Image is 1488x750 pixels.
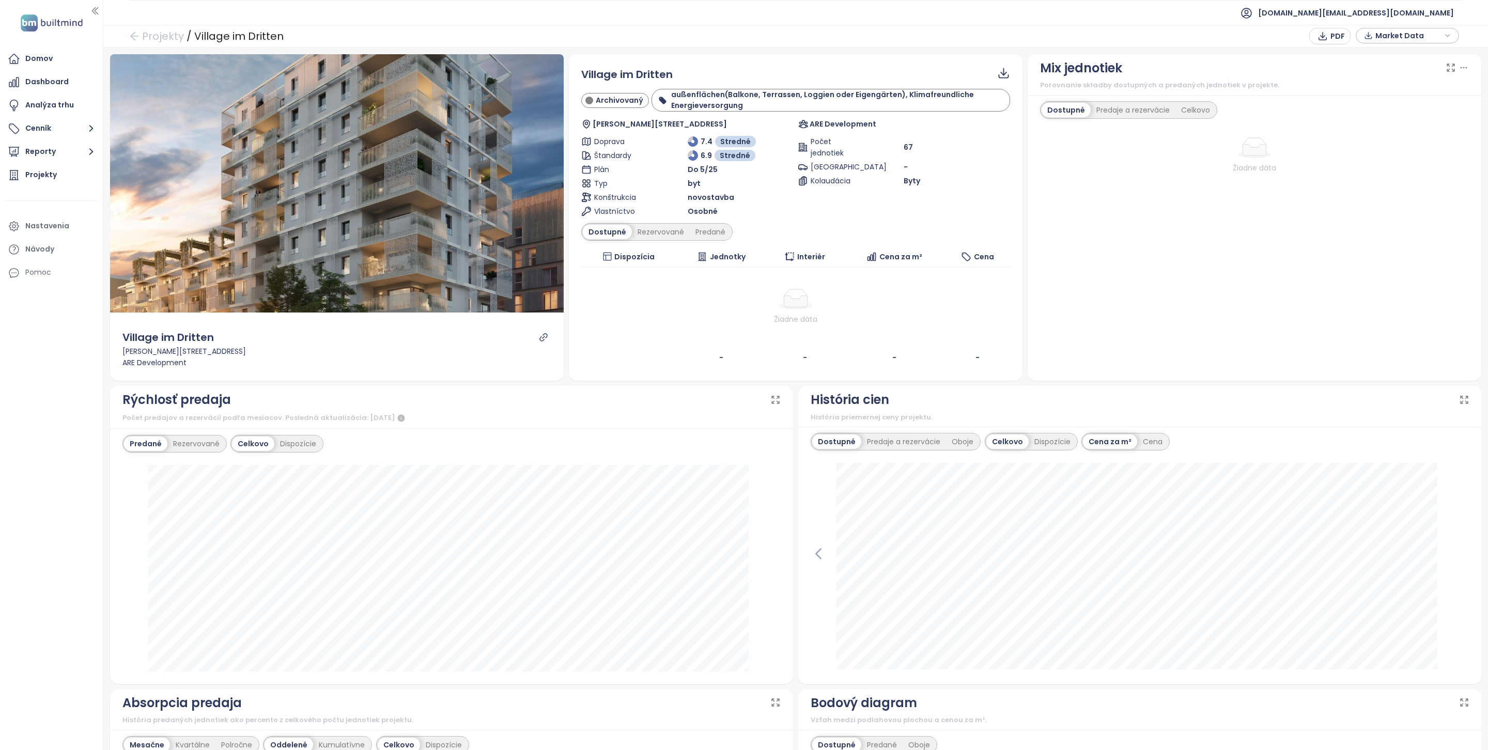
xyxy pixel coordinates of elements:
[811,390,889,410] div: História cien
[810,118,876,130] span: ARE Development
[812,434,861,449] div: Dostupné
[1040,80,1469,90] div: Porovnanie skladby dostupných a predaných jednotiek v projekte.
[5,239,98,260] a: Návody
[904,142,913,153] span: 67
[811,412,1469,423] div: História priemernej ceny projektu.
[594,164,647,175] span: Plán
[1040,58,1122,78] div: Mix jednotiek
[594,136,647,147] span: Doprava
[5,262,98,283] div: Pomoc
[861,434,946,449] div: Predaje a rezervácie
[596,95,643,106] span: Archivovaný
[585,314,1006,325] div: Žiadne dáta
[811,136,864,159] span: Počet jednotiek
[1375,28,1442,43] span: Market Data
[986,434,1029,449] div: Celkovo
[1040,162,1469,174] div: Žiadne dáta
[25,243,54,256] div: Návody
[594,178,647,189] span: Typ
[129,31,139,41] span: arrow-left
[701,136,712,147] span: 7.4
[946,434,979,449] div: Oboje
[583,225,632,239] div: Dostupné
[811,693,917,713] div: Bodový diagram
[1361,28,1453,43] div: button
[1042,103,1091,117] div: Dostupné
[688,178,701,189] span: byt
[892,352,896,363] b: -
[719,352,723,363] b: -
[167,436,225,451] div: Rezervované
[25,168,57,181] div: Projekty
[688,206,718,217] span: Osobné
[5,49,98,69] a: Domov
[632,225,690,239] div: Rezervované
[187,27,192,45] div: /
[122,715,781,725] div: História predaných jednotiek ako percento z celkového počtu jednotiek projektu.
[594,206,647,217] span: Vlastníctvo
[129,27,184,45] a: arrow-left Projekty
[25,266,51,279] div: Pomoc
[25,99,74,112] div: Analýza trhu
[539,333,548,342] a: link
[797,251,825,262] span: Interiér
[1091,103,1175,117] div: Predaje a rezervácie
[710,251,746,262] span: Jednotky
[803,352,807,363] b: -
[811,715,1469,725] div: Vzťah medzi podlahovou plochou a cenou za m².
[1083,434,1137,449] div: Cena za m²
[122,330,214,346] div: Village im Dritten
[122,390,231,410] div: Rýchlosť predaja
[122,412,781,425] div: Počet predajov a rezervácií podľa mesiacov. Posledná aktualizácia: [DATE]
[124,436,167,451] div: Predané
[594,192,647,203] span: Konštrukcia
[701,150,712,161] span: 6.9
[720,150,750,161] span: Stredné
[18,12,86,34] img: logo
[974,251,994,262] span: Cena
[671,89,974,111] b: außenflächen(Balkone, Terrassen, Loggien oder Eigengärten), Klimafreundliche Energieversorgung
[25,220,69,232] div: Nastavenia
[690,225,731,239] div: Predané
[5,142,98,162] button: Reporty
[975,352,980,363] b: -
[811,175,864,186] span: Kolaudácia
[5,216,98,237] a: Nastavenia
[614,251,655,262] span: Dispozícia
[5,118,98,139] button: Cenník
[5,95,98,116] a: Analýza trhu
[122,693,242,713] div: Absorpcia predaja
[581,67,673,82] span: Village im Dritten
[1137,434,1168,449] div: Cena
[1029,434,1076,449] div: Dispozície
[593,118,727,130] span: [PERSON_NAME][STREET_ADDRESS]
[688,164,718,175] span: Do 5/25
[194,27,284,45] div: Village im Dritten
[122,346,551,357] div: [PERSON_NAME][STREET_ADDRESS]
[594,150,647,161] span: Štandardy
[5,165,98,185] a: Projekty
[25,52,53,65] div: Domov
[25,75,69,88] div: Dashboard
[5,72,98,92] a: Dashboard
[811,161,864,173] span: [GEOGRAPHIC_DATA]
[879,251,922,262] span: Cena za m²
[904,175,920,186] span: Byty
[122,357,551,368] div: ARE Development
[688,192,734,203] span: novostavba
[274,436,322,451] div: Dispozície
[1258,1,1454,25] span: [DOMAIN_NAME][EMAIL_ADDRESS][DOMAIN_NAME]
[904,162,908,172] span: -
[1330,30,1345,42] span: PDF
[1175,103,1216,117] div: Celkovo
[1309,28,1351,44] button: PDF
[232,436,274,451] div: Celkovo
[720,136,751,147] span: Stredné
